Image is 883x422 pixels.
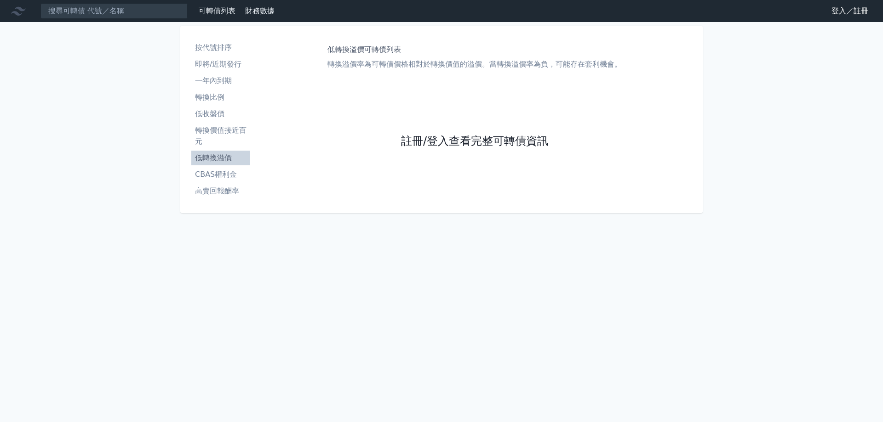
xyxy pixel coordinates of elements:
[191,73,250,88] a: 一年內到期
[191,123,250,149] a: 轉換價值接近百元
[191,184,250,198] a: 高賣回報酬率
[191,75,250,86] li: 一年內到期
[191,92,250,103] li: 轉換比例
[40,3,188,19] input: 搜尋可轉債 代號／名稱
[191,57,250,72] a: 即將/近期發行
[199,6,235,15] a: 可轉債列表
[245,6,275,15] a: 財務數據
[191,90,250,105] a: 轉換比例
[327,59,622,70] p: 轉換溢價率為可轉債價格相對於轉換價值的溢價。當轉換溢價率為負，可能存在套利機會。
[191,169,250,180] li: CBAS權利金
[191,167,250,182] a: CBAS權利金
[191,108,250,119] li: 低收盤價
[191,42,250,53] li: 按代號排序
[191,40,250,55] a: 按代號排序
[327,44,622,55] h1: 低轉換溢價可轉債列表
[824,4,876,18] a: 登入／註冊
[401,134,548,149] a: 註冊/登入查看完整可轉債資訊
[191,186,250,197] li: 高賣回報酬率
[191,107,250,121] a: 低收盤價
[191,125,250,147] li: 轉換價值接近百元
[191,59,250,70] li: 即將/近期發行
[191,151,250,165] a: 低轉換溢價
[191,152,250,163] li: 低轉換溢價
